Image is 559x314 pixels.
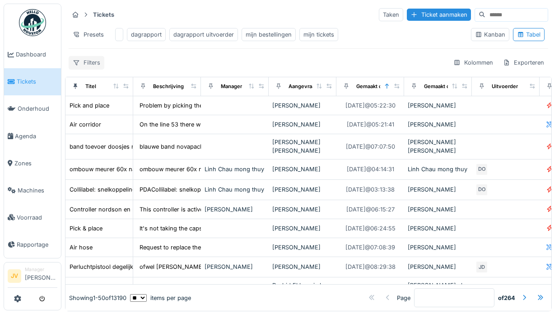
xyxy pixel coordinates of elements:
[25,266,57,286] li: [PERSON_NAME]
[289,83,334,90] div: Aangevraagd door
[345,262,396,271] div: [DATE] @ 08:29:38
[4,150,61,177] a: Zones
[272,281,333,298] div: Rachid El hamri el mahdaoui
[69,56,104,69] div: Filters
[246,30,292,39] div: mijn bestellingen
[347,120,394,129] div: [DATE] @ 05:21:41
[346,205,395,214] div: [DATE] @ 06:15:27
[397,294,410,302] div: Page
[18,186,57,195] span: Machines
[17,213,57,222] span: Voorraad
[475,30,505,39] div: Kanban
[424,83,458,90] div: Gemaakt door
[140,262,301,271] div: ofwel [PERSON_NAME] beter laten oprollen ofwel haakje...
[475,183,488,196] div: DO
[140,243,271,252] div: Request to replace the air hose from straight t...
[408,101,468,110] div: [PERSON_NAME]
[379,8,403,21] div: Taken
[16,50,57,59] span: Dashboard
[205,165,265,173] div: Linh Chau mong thuy
[408,205,468,214] div: [PERSON_NAME]
[272,165,333,173] div: [PERSON_NAME]
[18,104,57,113] span: Onderhoud
[517,30,540,39] div: Tabel
[408,165,468,173] div: Linh Chau mong thuy
[69,294,126,302] div: Showing 1 - 50 of 13190
[205,205,265,214] div: [PERSON_NAME]
[19,9,46,36] img: Badge_color-CXgf-gQk.svg
[8,266,57,288] a: JV Manager[PERSON_NAME]
[346,142,395,151] div: [DATE] @ 07:07:50
[408,243,468,252] div: [PERSON_NAME]
[449,56,497,69] div: Kolommen
[140,205,261,214] div: This controller is active, i tried to reset but...
[221,83,242,90] div: Manager
[408,138,468,155] div: [PERSON_NAME] [PERSON_NAME]
[475,163,488,176] div: DO
[140,142,284,151] div: blauwe band novapack toevoer doosjes schokt vo...
[408,281,468,298] div: [PERSON_NAME] el morabit
[272,262,333,271] div: [PERSON_NAME]
[140,185,235,194] div: PDACollilabel: snelkoppeling kapot
[131,30,162,39] div: dagrapport
[4,231,61,258] a: Rapportage
[272,243,333,252] div: [PERSON_NAME]
[70,243,93,252] div: Air hose
[408,185,468,194] div: [PERSON_NAME]
[303,30,334,39] div: mijn tickets
[4,95,61,122] a: Onderhoud
[14,159,57,168] span: Zones
[408,120,468,129] div: [PERSON_NAME]
[4,177,61,204] a: Machines
[173,30,234,39] div: dagrapport uitvoerder
[492,83,518,90] div: Uitvoerder
[498,294,515,302] strong: of 264
[15,132,57,141] span: Agenda
[17,77,57,86] span: Tickets
[70,165,164,173] div: ombouw meurer 60x naar 36x WA
[8,269,21,283] li: JV
[272,224,333,233] div: [PERSON_NAME]
[345,224,396,233] div: [DATE] @ 06:24:55
[4,68,61,95] a: Tickets
[272,185,333,194] div: [PERSON_NAME]
[272,120,333,129] div: [PERSON_NAME]
[130,294,191,302] div: items per page
[345,243,395,252] div: [DATE] @ 07:08:39
[140,101,225,110] div: Problem by picking the cartons
[475,283,488,296] div: DO
[140,224,270,233] div: It's not taking the capsules, Pick & place outs...
[69,28,108,41] div: Presets
[70,185,153,194] div: Collilabel: snelkoppeling kapot
[85,83,96,90] div: Titel
[408,224,468,233] div: [PERSON_NAME]
[4,204,61,231] a: Voorraad
[140,120,282,129] div: On the line 53 there where some changed on the ...
[205,262,265,271] div: [PERSON_NAME]
[272,138,333,155] div: [PERSON_NAME] [PERSON_NAME]
[153,83,184,90] div: Beschrijving
[4,122,61,150] a: Agenda
[140,165,234,173] div: ombouw meurer 60x naar 36x WA
[408,262,468,271] div: [PERSON_NAME]
[346,185,395,194] div: [DATE] @ 03:13:38
[272,101,333,110] div: [PERSON_NAME]
[89,10,118,19] strong: Tickets
[205,185,265,194] div: Linh Chau mong thuy
[70,120,101,129] div: Air corridor
[4,41,61,68] a: Dashboard
[475,261,488,273] div: JD
[499,56,548,69] div: Exporteren
[25,266,57,273] div: Manager
[17,240,57,249] span: Rapportage
[70,142,158,151] div: band toevoer doosjes novapack
[356,83,385,90] div: Gemaakt op
[347,165,394,173] div: [DATE] @ 04:14:31
[272,205,333,214] div: [PERSON_NAME]
[70,101,109,110] div: Pick and place
[70,262,183,271] div: Perluchtpistool degelijk ophangen L81/82
[407,9,471,21] div: Ticket aanmaken
[70,224,102,233] div: Pick & place
[345,101,396,110] div: [DATE] @ 05:22:30
[70,205,146,214] div: Controller nordson en reset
